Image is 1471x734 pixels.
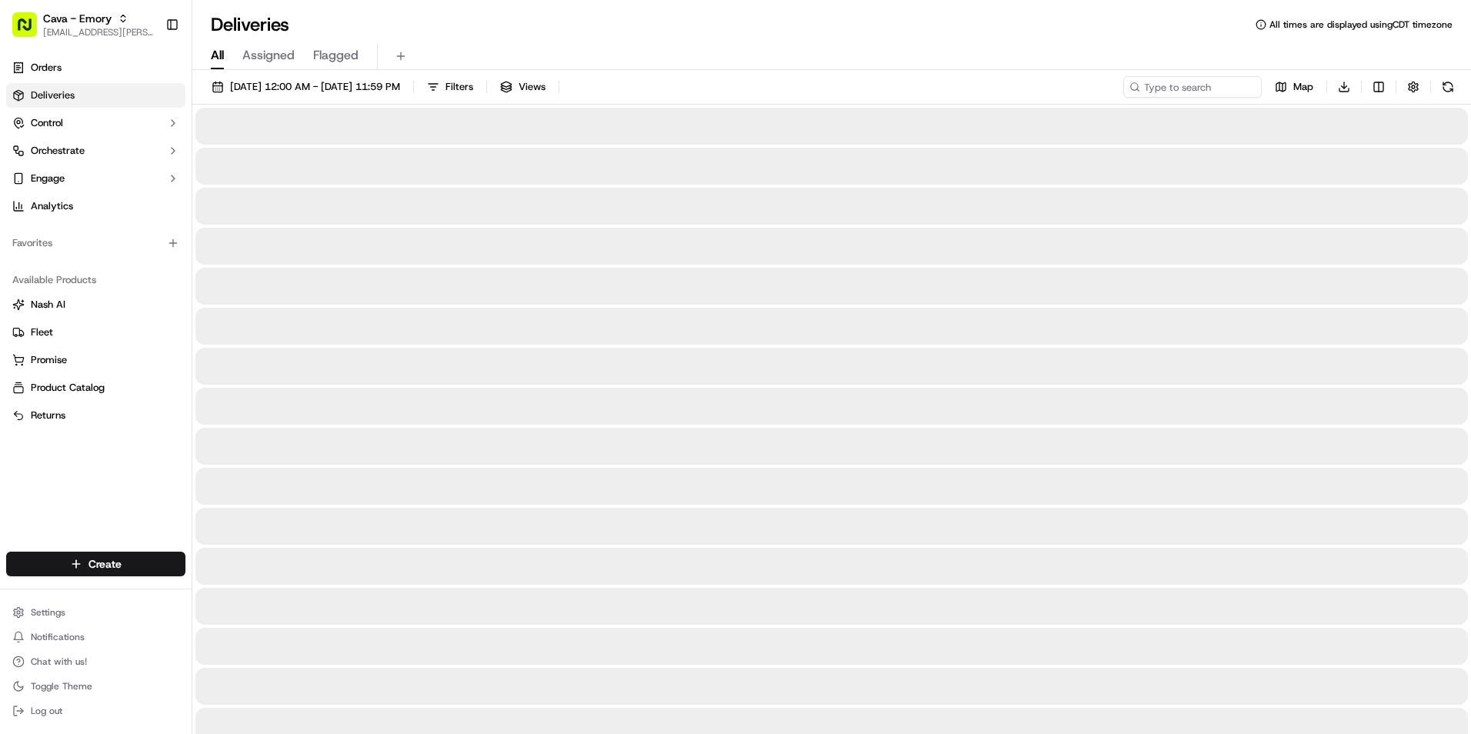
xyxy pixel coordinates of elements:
span: Notifications [31,631,85,643]
span: Create [88,556,122,572]
span: Flagged [313,46,359,65]
button: Settings [6,602,185,623]
span: Map [1293,80,1313,94]
button: Orchestrate [6,138,185,163]
button: Filters [420,76,480,98]
a: Orders [6,55,185,80]
span: Returns [31,409,65,422]
button: Views [493,76,552,98]
button: Cava - Emory[EMAIL_ADDRESS][PERSON_NAME][DOMAIN_NAME] [6,6,159,43]
a: Deliveries [6,83,185,108]
span: Filters [445,80,473,94]
span: Promise [31,353,67,367]
div: Available Products [6,268,185,292]
button: Notifications [6,626,185,648]
span: Orchestrate [31,144,85,158]
span: Control [31,116,63,130]
span: Log out [31,705,62,717]
span: Views [519,80,545,94]
span: Fleet [31,325,53,339]
button: [EMAIL_ADDRESS][PERSON_NAME][DOMAIN_NAME] [43,26,153,38]
button: Map [1268,76,1320,98]
button: Create [6,552,185,576]
a: Fleet [12,325,179,339]
button: Product Catalog [6,375,185,400]
span: Settings [31,606,65,619]
span: Chat with us! [31,656,87,668]
h1: Deliveries [211,12,289,37]
button: Nash AI [6,292,185,317]
span: Assigned [242,46,295,65]
button: Chat with us! [6,651,185,672]
button: Control [6,111,185,135]
span: Analytics [31,199,73,213]
button: Log out [6,700,185,722]
button: Promise [6,348,185,372]
button: Fleet [6,320,185,345]
span: Deliveries [31,88,75,102]
a: Nash AI [12,298,179,312]
span: [DATE] 12:00 AM - [DATE] 11:59 PM [230,80,400,94]
button: [DATE] 12:00 AM - [DATE] 11:59 PM [205,76,407,98]
button: Cava - Emory [43,11,112,26]
span: Product Catalog [31,381,105,395]
span: Toggle Theme [31,680,92,692]
button: Toggle Theme [6,676,185,697]
a: Analytics [6,194,185,219]
a: Promise [12,353,179,367]
span: All [211,46,224,65]
button: Returns [6,403,185,428]
a: Returns [12,409,179,422]
button: Engage [6,166,185,191]
a: Product Catalog [12,381,179,395]
button: Refresh [1437,76,1459,98]
input: Type to search [1123,76,1262,98]
span: Engage [31,172,65,185]
span: All times are displayed using CDT timezone [1269,18,1453,31]
div: Favorites [6,231,185,255]
span: Nash AI [31,298,65,312]
span: Orders [31,61,62,75]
